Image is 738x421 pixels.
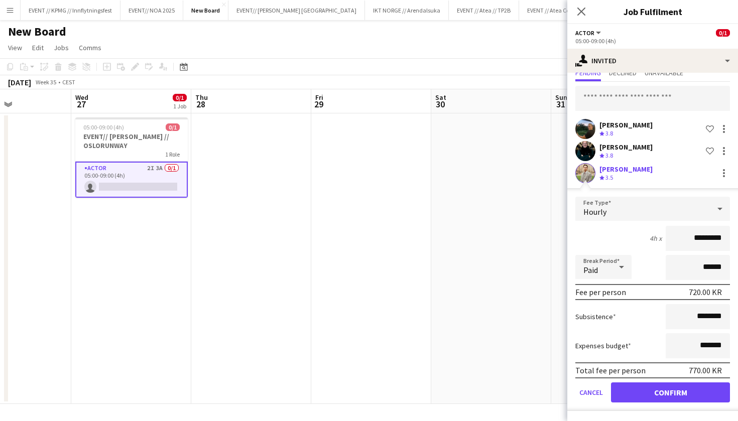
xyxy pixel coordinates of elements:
[62,78,75,86] div: CEST
[567,5,738,18] h3: Job Fulfilment
[74,98,88,110] span: 27
[21,1,120,20] button: EVENT // KPMG // Innflytningsfest
[575,341,631,350] label: Expenses budget
[575,37,730,45] div: 05:00-09:00 (4h)
[575,312,616,321] label: Subsistence
[33,78,58,86] span: Week 35
[605,152,613,159] span: 3.8
[519,1,616,20] button: EVENT // Atea Community 2025
[75,93,88,102] span: Wed
[8,24,66,39] h1: New Board
[555,93,567,102] span: Sun
[75,162,188,198] app-card-role: Actor2I3A0/105:00-09:00 (4h)
[8,43,22,52] span: View
[314,98,323,110] span: 29
[583,207,606,217] span: Hourly
[365,1,449,20] button: IKT NORGE // Arendalsuka
[83,123,124,131] span: 05:00-09:00 (4h)
[575,287,626,297] div: Fee per person
[599,165,653,174] div: [PERSON_NAME]
[195,93,208,102] span: Thu
[75,132,188,150] h3: EVENT// [PERSON_NAME] // OSLORUNWAY
[183,1,228,20] button: New Board
[449,1,519,20] button: EVENT // Atea // TP2B
[575,29,602,37] button: Actor
[611,382,730,402] button: Confirm
[583,265,598,275] span: Paid
[173,102,186,110] div: 1 Job
[716,29,730,37] span: 0/1
[79,43,101,52] span: Comms
[689,287,722,297] div: 720.00 KR
[650,234,662,243] div: 4h x
[4,41,26,54] a: View
[689,365,722,375] div: 770.00 KR
[599,143,653,152] div: [PERSON_NAME]
[605,174,613,181] span: 3.5
[554,98,567,110] span: 31
[605,129,613,137] span: 3.8
[28,41,48,54] a: Edit
[50,41,73,54] a: Jobs
[567,49,738,73] div: Invited
[599,120,653,129] div: [PERSON_NAME]
[120,1,183,20] button: EVENT// NOA 2025
[575,382,607,402] button: Cancel
[165,151,180,158] span: 1 Role
[575,69,601,76] span: Pending
[228,1,365,20] button: EVENT// [PERSON_NAME] [GEOGRAPHIC_DATA]
[75,41,105,54] a: Comms
[54,43,69,52] span: Jobs
[575,365,646,375] div: Total fee per person
[75,117,188,198] app-job-card: 05:00-09:00 (4h)0/1EVENT// [PERSON_NAME] // OSLORUNWAY1 RoleActor2I3A0/105:00-09:00 (4h)
[434,98,446,110] span: 30
[435,93,446,102] span: Sat
[194,98,208,110] span: 28
[173,94,187,101] span: 0/1
[645,69,683,76] span: Unavailable
[575,29,594,37] span: Actor
[166,123,180,131] span: 0/1
[315,93,323,102] span: Fri
[609,69,637,76] span: Declined
[32,43,44,52] span: Edit
[8,77,31,87] div: [DATE]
